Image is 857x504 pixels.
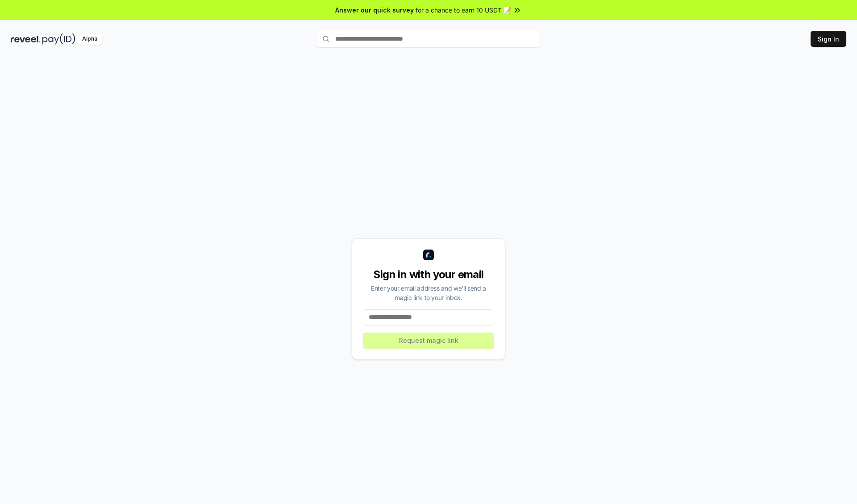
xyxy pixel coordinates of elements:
img: reveel_dark [11,33,41,45]
div: Enter your email address and we’ll send a magic link to your inbox. [363,283,494,302]
span: Answer our quick survey [335,5,414,15]
div: Alpha [77,33,102,45]
div: Sign in with your email [363,267,494,282]
img: pay_id [42,33,75,45]
span: for a chance to earn 10 USDT 📝 [416,5,511,15]
button: Sign In [811,31,846,47]
img: logo_small [423,250,434,260]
